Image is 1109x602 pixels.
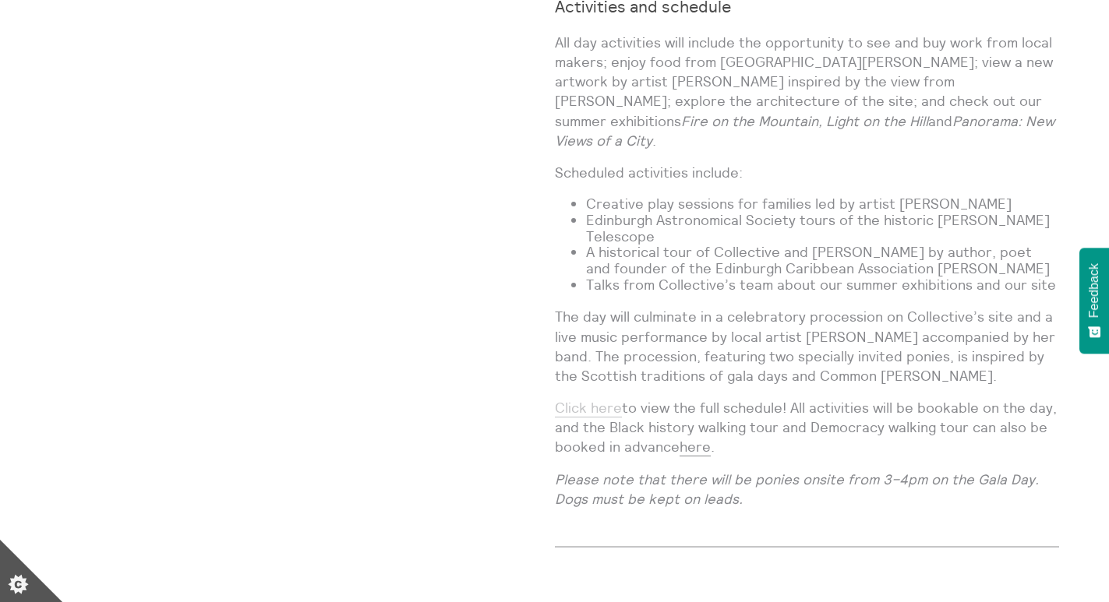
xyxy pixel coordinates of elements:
li: Creative play sessions for families led by artist [PERSON_NAME] [586,196,1060,213]
em: Panorama: New Views of a City [555,112,1054,150]
em: Fire on the Mountain, Light on the Hill [681,112,928,130]
a: here [680,438,711,456]
p: All day activities will include the opportunity to see and buy work from local makers; enjoy food... [555,33,1060,150]
li: Talks from Collective’s team about our summer exhibitions and our site [586,277,1060,294]
a: Click here [555,399,622,417]
p: to view the full schedule! All activities will be bookable on the day, and the Black history walk... [555,398,1060,457]
em: Please note that there will be ponies onsite from 3–4pm on the Gala Day. Dogs must be kept on leads. [555,470,1039,508]
li: Edinburgh Astronomical Society tours of the historic [PERSON_NAME] Telescope [586,213,1060,245]
li: A historical tour of Collective and [PERSON_NAME] by author, poet and founder of the Edinburgh Ca... [586,245,1060,276]
span: Feedback [1087,263,1101,318]
button: Feedback - Show survey [1079,248,1109,354]
p: The day will culminate in a celebratory procession on Collective’s site and a live music performa... [555,307,1060,385]
p: Scheduled activities include: [555,163,1060,182]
